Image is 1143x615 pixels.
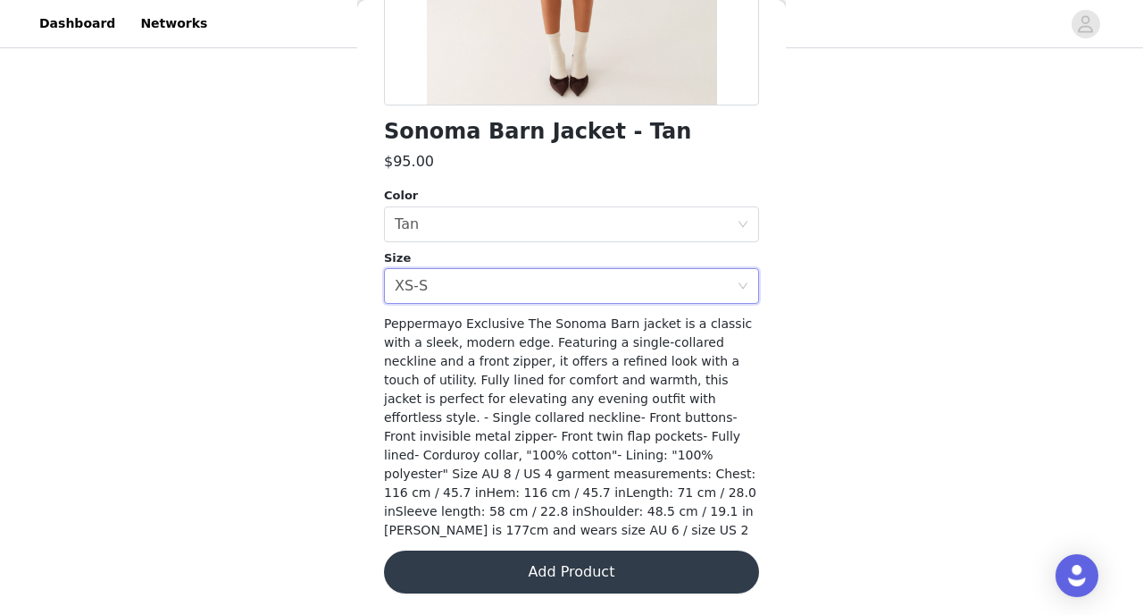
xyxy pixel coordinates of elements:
div: Color [384,187,759,205]
div: avatar [1077,10,1094,38]
div: Tan [395,207,419,241]
h3: $95.00 [384,151,434,173]
span: Peppermayo Exclusive The Sonoma Barn jacket is a classic with a sleek, modern edge. Featuring a s... [384,316,756,537]
h1: Sonoma Barn Jacket - Tan [384,120,691,144]
div: Size [384,249,759,267]
a: Networks [129,4,218,44]
div: Open Intercom Messenger [1055,554,1098,597]
button: Add Product [384,551,759,594]
div: XS-S [395,269,428,303]
a: Dashboard [29,4,126,44]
